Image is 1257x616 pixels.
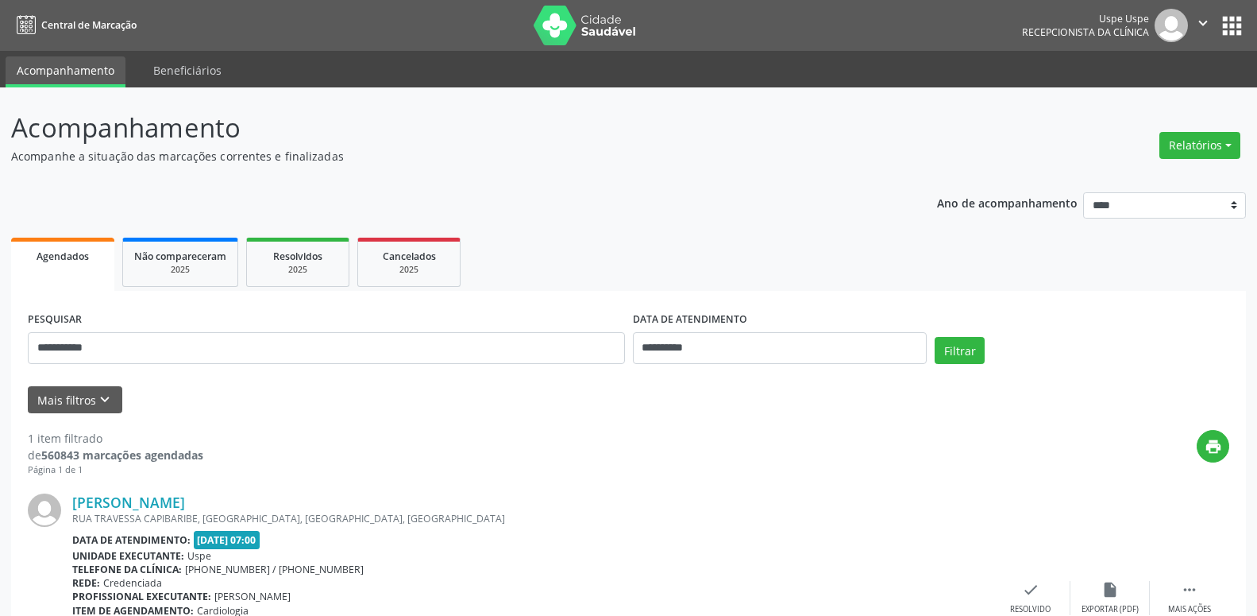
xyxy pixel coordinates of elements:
[28,494,61,527] img: img
[134,264,226,276] div: 2025
[72,512,991,525] div: RUA TRAVESSA CAPIBARIBE, [GEOGRAPHIC_DATA], [GEOGRAPHIC_DATA], [GEOGRAPHIC_DATA]
[142,56,233,84] a: Beneficiários
[633,308,747,332] label: DATA DE ATENDIMENTO
[72,576,100,590] b: Rede:
[11,148,876,165] p: Acompanhe a situação das marcações correntes e finalizadas
[72,549,184,563] b: Unidade executante:
[1168,604,1211,615] div: Mais ações
[11,12,137,38] a: Central de Marcação
[214,590,291,603] span: [PERSON_NAME]
[37,250,89,263] span: Agendados
[194,531,260,549] span: [DATE] 07:00
[1022,25,1149,39] span: Recepcionista da clínica
[383,250,436,263] span: Cancelados
[1159,132,1240,159] button: Relatórios
[273,250,322,263] span: Resolvidos
[258,264,337,276] div: 2025
[28,430,203,447] div: 1 item filtrado
[103,576,162,590] span: Credenciada
[11,108,876,148] p: Acompanhamento
[1181,581,1198,599] i: 
[6,56,125,87] a: Acompanhamento
[28,308,82,332] label: PESQUISAR
[28,463,203,477] div: Página 1 de 1
[41,447,203,463] strong: 560843 marcações agendadas
[96,391,114,409] i: keyboard_arrow_down
[134,250,226,263] span: Não compareceram
[935,337,985,364] button: Filtrar
[187,549,211,563] span: Uspe
[1218,12,1246,40] button: apps
[1022,12,1149,25] div: Uspe Uspe
[1194,14,1212,32] i: 
[1197,430,1229,463] button: print
[369,264,449,276] div: 2025
[28,386,122,414] button: Mais filtroskeyboard_arrow_down
[28,447,203,463] div: de
[937,192,1078,212] p: Ano de acompanhamento
[1010,604,1051,615] div: Resolvido
[72,533,191,547] b: Data de atendimento:
[1082,604,1139,615] div: Exportar (PDF)
[1101,581,1119,599] i: insert_drive_file
[72,590,211,603] b: Profissional executante:
[41,18,137,32] span: Central de Marcação
[1188,9,1218,42] button: 
[1022,581,1039,599] i: check
[72,494,185,511] a: [PERSON_NAME]
[185,563,364,576] span: [PHONE_NUMBER] / [PHONE_NUMBER]
[72,563,182,576] b: Telefone da clínica:
[1205,438,1222,455] i: print
[1155,9,1188,42] img: img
